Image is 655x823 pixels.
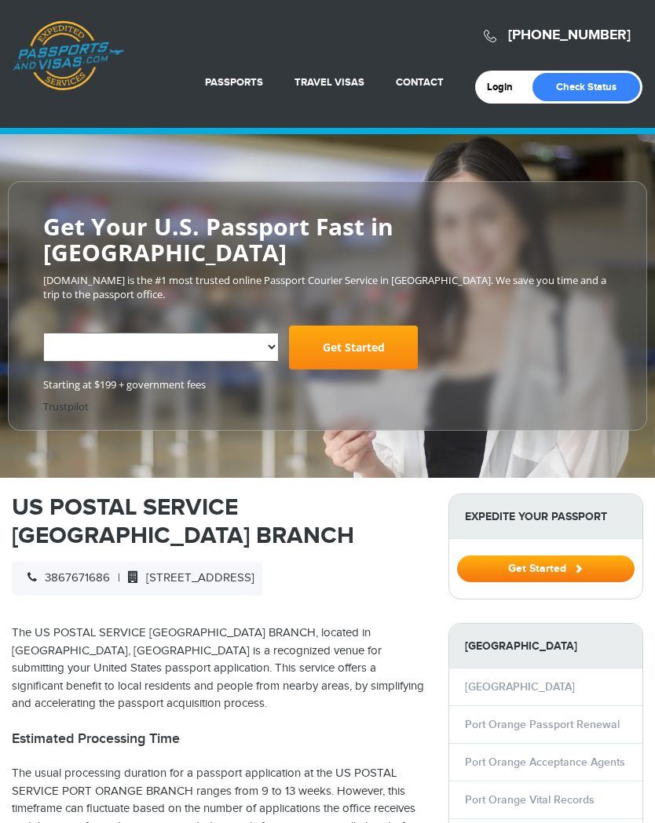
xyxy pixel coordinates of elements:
a: Passports [205,76,263,89]
strong: Expedite Your Passport [449,494,642,539]
p: [DOMAIN_NAME] is the #1 most trusted online Passport Courier Service in [GEOGRAPHIC_DATA]. We sav... [43,273,612,302]
h2: Get Your U.S. Passport Fast in [GEOGRAPHIC_DATA] [43,213,612,265]
span: [STREET_ADDRESS] [120,571,254,584]
a: Port Orange Passport Renewal [465,718,620,731]
button: Get Started [457,555,635,582]
a: Travel Visas [295,76,364,89]
a: Trustpilot [43,400,89,414]
a: [GEOGRAPHIC_DATA] [465,680,575,694]
h2: Estimated Processing Time [12,730,425,748]
a: Get Started [289,326,418,370]
a: Port Orange Vital Records [465,793,595,807]
a: Check Status [532,73,640,101]
span: 3867671686 [20,571,110,584]
strong: [GEOGRAPHIC_DATA] [449,624,642,668]
a: Port Orange Acceptance Agents [465,756,625,769]
a: Contact [396,76,444,89]
p: The US POSTAL SERVICE [GEOGRAPHIC_DATA] BRANCH, located in [GEOGRAPHIC_DATA], [GEOGRAPHIC_DATA] i... [12,625,425,713]
a: [PHONE_NUMBER] [508,27,631,44]
a: Login [487,81,524,93]
span: Starting at $199 + government fees [43,377,612,392]
h1: US POSTAL SERVICE [GEOGRAPHIC_DATA] BRANCH [12,493,425,550]
a: Passports & [DOMAIN_NAME] [13,20,124,91]
a: Get Started [457,562,635,574]
div: | [12,562,262,595]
